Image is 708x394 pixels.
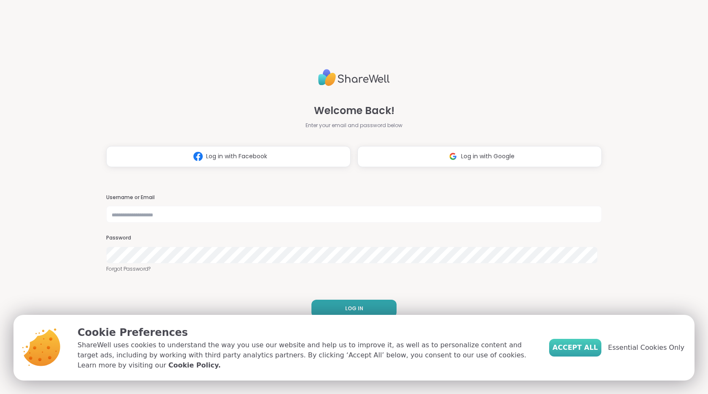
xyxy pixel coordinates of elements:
[106,194,602,201] h3: Username or Email
[552,343,598,353] span: Accept All
[106,265,602,273] a: Forgot Password?
[311,300,397,317] button: LOG IN
[78,340,536,370] p: ShareWell uses cookies to understand the way you use our website and help us to improve it, as we...
[445,149,461,164] img: ShareWell Logomark
[106,146,351,167] button: Log in with Facebook
[461,152,515,161] span: Log in with Google
[314,103,394,118] span: Welcome Back!
[168,360,220,370] a: Cookie Policy.
[608,343,684,353] span: Essential Cookies Only
[345,305,363,312] span: LOG IN
[549,339,601,357] button: Accept All
[106,234,602,242] h3: Password
[190,149,206,164] img: ShareWell Logomark
[206,152,267,161] span: Log in with Facebook
[318,66,390,90] img: ShareWell Logo
[357,146,602,167] button: Log in with Google
[306,122,402,129] span: Enter your email and password below
[78,325,536,340] p: Cookie Preferences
